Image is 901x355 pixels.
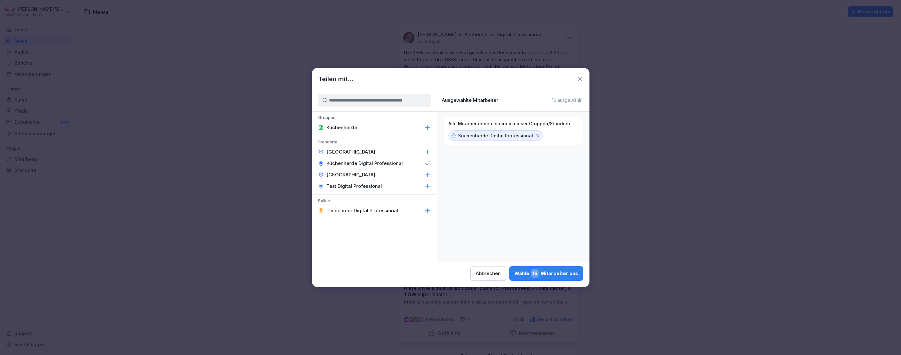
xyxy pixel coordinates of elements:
[326,124,357,131] p: Küchenherde
[442,97,498,103] p: Ausgewählte Mitarbeiter
[458,132,533,139] p: Küchenherde Digital Professional
[509,266,583,281] button: Wähle16Mitarbeiter aus
[531,269,539,278] span: 16
[326,207,398,214] p: Teilnehmer Digital Professional
[326,183,382,189] p: Test Digital Professional
[312,115,437,122] p: Gruppen
[448,121,572,127] p: Alle Mitarbeitenden in einem dieser Gruppen/Standorte
[470,266,506,281] button: Abbrechen
[326,149,375,155] p: [GEOGRAPHIC_DATA]
[476,270,501,277] div: Abbrechen
[312,139,437,146] p: Standorte
[514,269,578,278] div: Wähle Mitarbeiter aus
[326,160,403,167] p: Küchenherde Digital Professional
[312,198,437,205] p: Rollen
[318,74,353,84] h1: Teilen mit...
[326,172,375,178] p: [GEOGRAPHIC_DATA]
[552,97,581,103] p: 16 ausgewählt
